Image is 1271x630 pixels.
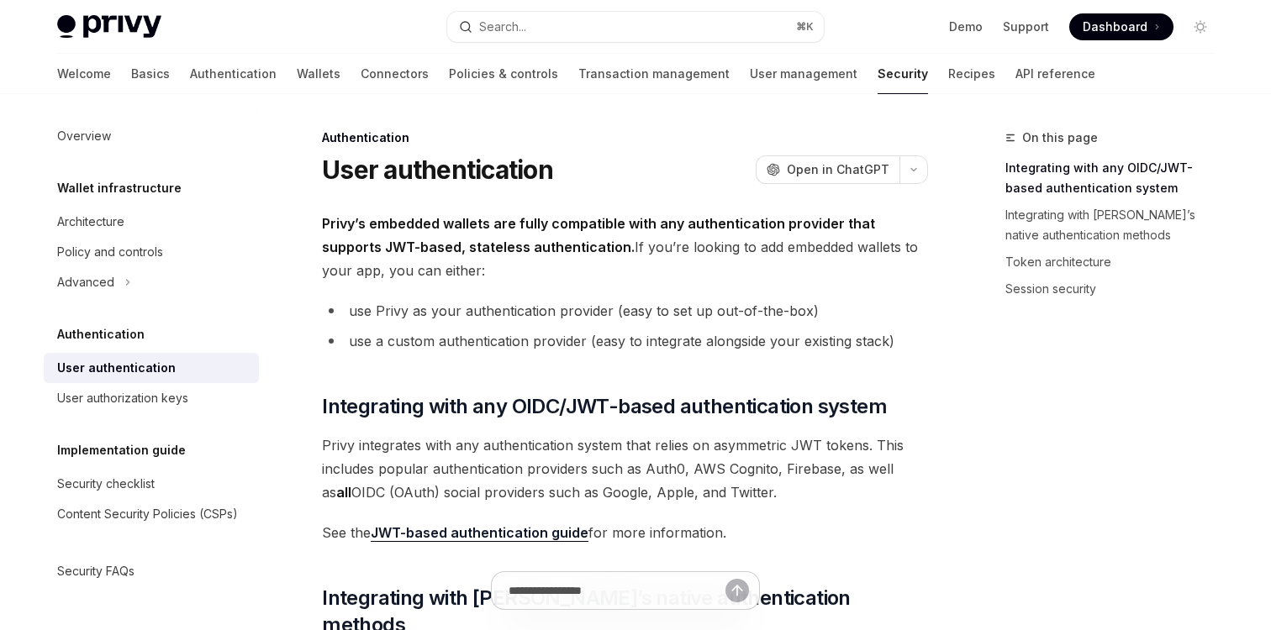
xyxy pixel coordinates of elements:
a: Basics [131,54,170,94]
a: User management [750,54,857,94]
h5: Authentication [57,324,145,344]
a: Security FAQs [44,556,259,586]
a: Security [878,54,928,94]
a: Recipes [948,54,995,94]
div: Security FAQs [57,561,134,581]
div: Overview [57,126,111,146]
div: User authentication [57,358,176,378]
a: Support [1003,18,1049,35]
a: Content Security Policies (CSPs) [44,499,259,529]
a: Transaction management [578,54,730,94]
div: Content Security Policies (CSPs) [57,504,238,524]
a: Integrating with [PERSON_NAME]’s native authentication methods [1005,202,1227,249]
a: Dashboard [1069,13,1173,40]
a: Policy and controls [44,237,259,267]
span: ⌘ K [796,20,814,34]
span: Dashboard [1083,18,1147,35]
div: User authorization keys [57,388,188,408]
strong: Privy’s embedded wallets are fully compatible with any authentication provider that supports JWT-... [322,215,875,255]
button: Search...⌘K [447,12,824,42]
a: Policies & controls [449,54,558,94]
a: Connectors [361,54,429,94]
span: If you’re looking to add embedded wallets to your app, you can either: [322,212,928,282]
a: User authorization keys [44,383,259,413]
span: On this page [1022,128,1098,148]
div: Authentication [322,129,928,146]
a: Security checklist [44,469,259,499]
h5: Wallet infrastructure [57,178,182,198]
a: Wallets [297,54,340,94]
button: Toggle dark mode [1187,13,1214,40]
a: Integrating with any OIDC/JWT-based authentication system [1005,155,1227,202]
a: JWT-based authentication guide [371,524,588,542]
a: Authentication [190,54,277,94]
strong: all [336,484,351,501]
a: Welcome [57,54,111,94]
a: Demo [949,18,983,35]
a: Session security [1005,276,1227,302]
a: User authentication [44,353,259,383]
li: use Privy as your authentication provider (easy to set up out-of-the-box) [322,299,928,323]
span: See the for more information. [322,521,928,544]
div: Architecture [57,212,124,232]
div: Search... [479,17,526,37]
a: Overview [44,121,259,151]
h1: User authentication [322,155,553,185]
div: Advanced [57,272,114,292]
span: Open in ChatGPT [787,161,889,178]
img: light logo [57,15,161,39]
a: API reference [1015,54,1095,94]
h5: Implementation guide [57,440,186,460]
li: use a custom authentication provider (easy to integrate alongside your existing stack) [322,329,928,353]
div: Security checklist [57,474,155,494]
a: Token architecture [1005,249,1227,276]
button: Send message [725,579,749,602]
a: Architecture [44,207,259,237]
span: Privy integrates with any authentication system that relies on asymmetric JWT tokens. This includ... [322,433,928,504]
div: Policy and controls [57,242,163,262]
button: Open in ChatGPT [756,155,899,184]
span: Integrating with any OIDC/JWT-based authentication system [322,393,887,420]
